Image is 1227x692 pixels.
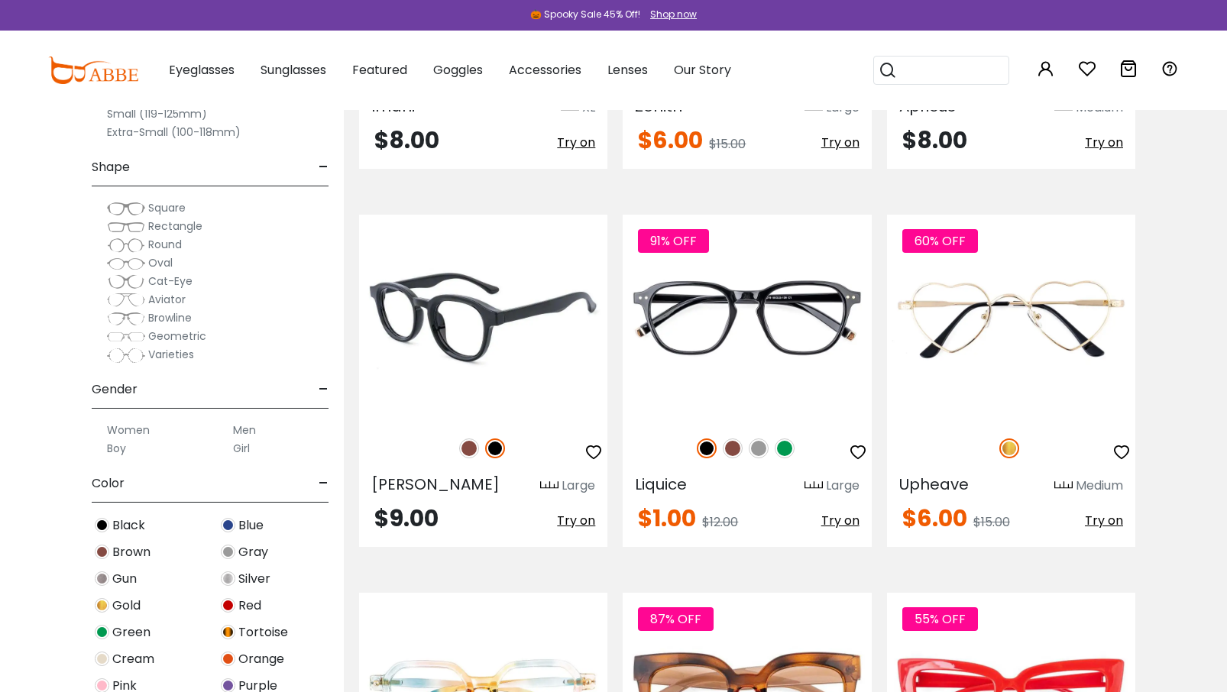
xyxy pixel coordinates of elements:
div: 🎃 Spooky Sale 45% Off! [530,8,640,21]
img: size ruler [1054,480,1073,492]
span: Round [148,237,182,252]
span: Liquice [635,474,687,495]
span: Try on [1085,512,1123,529]
img: Brown [95,545,109,559]
span: Cream [112,650,154,668]
span: Black [112,516,145,535]
img: Varieties.png [107,348,145,364]
span: $15.00 [709,135,746,153]
div: Large [826,477,860,495]
span: Oval [148,255,173,270]
span: Color [92,465,125,502]
img: Black [95,518,109,532]
img: Aviator.png [107,293,145,308]
div: Medium [1076,477,1123,495]
span: Gold [112,597,141,615]
span: Our Story [674,61,731,79]
span: Accessories [509,61,581,79]
span: Geometric [148,328,206,344]
label: Extra-Small (100-118mm) [107,123,241,141]
span: $8.00 [374,124,439,157]
img: Black Liquice - Plastic ,Universal Bridge Fit [623,215,871,422]
span: Rectangle [148,218,202,234]
span: $6.00 [902,502,967,535]
span: Shape [92,149,130,186]
span: [PERSON_NAME] [371,474,500,495]
button: Try on [821,507,860,535]
img: Gray [749,438,769,458]
label: Small (119-125mm) [107,105,207,123]
img: Green [95,625,109,639]
img: Black Dotti - Acetate ,Universal Bridge Fit [359,215,607,422]
span: 87% OFF [638,607,714,631]
span: Try on [1085,134,1123,151]
span: Try on [557,512,595,529]
button: Try on [1085,507,1123,535]
div: Shop now [650,8,697,21]
span: $15.00 [973,513,1010,531]
img: Cream [95,652,109,666]
img: Gold Upheave - Metal ,Adjust Nose Pads [887,215,1135,422]
label: Women [107,421,150,439]
img: Black [485,438,505,458]
img: Gun [95,571,109,586]
span: Tortoise [238,623,288,642]
span: Browline [148,310,192,325]
div: Large [562,477,595,495]
img: Brown [723,438,743,458]
span: Featured [352,61,407,79]
button: Try on [557,129,595,157]
span: Green [112,623,151,642]
img: Geometric.png [107,329,145,344]
span: Red [238,597,261,615]
span: Sunglasses [261,61,326,79]
span: $1.00 [638,502,696,535]
img: Oval.png [107,256,145,271]
img: Orange [221,652,235,666]
span: Square [148,200,186,215]
span: 55% OFF [902,607,978,631]
img: Black [697,438,717,458]
span: Blue [238,516,264,535]
span: Orange [238,650,284,668]
img: Round.png [107,238,145,253]
span: - [319,371,329,408]
img: Brown [459,438,479,458]
span: Upheave [899,474,969,495]
span: $9.00 [374,502,439,535]
span: $8.00 [902,124,967,157]
span: $6.00 [638,124,703,157]
span: Try on [821,512,860,529]
img: Gray [221,545,235,559]
span: Gun [112,570,137,588]
span: $12.00 [702,513,738,531]
span: Try on [821,134,860,151]
span: Brown [112,543,151,561]
span: Try on [557,134,595,151]
span: Goggles [433,61,483,79]
img: size ruler [805,480,823,492]
img: Red [221,598,235,613]
span: Varieties [148,347,194,362]
button: Try on [557,507,595,535]
label: Girl [233,439,250,458]
span: Aviator [148,292,186,307]
img: Gold [999,438,1019,458]
span: Eyeglasses [169,61,235,79]
img: abbeglasses.com [48,57,138,84]
button: Try on [1085,129,1123,157]
span: - [319,149,329,186]
img: Tortoise [221,625,235,639]
img: Browline.png [107,311,145,326]
span: Gender [92,371,138,408]
span: Silver [238,570,270,588]
label: Boy [107,439,126,458]
img: size ruler [540,480,558,492]
img: Silver [221,571,235,586]
span: 91% OFF [638,229,709,253]
img: Rectangle.png [107,219,145,234]
span: - [319,465,329,502]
